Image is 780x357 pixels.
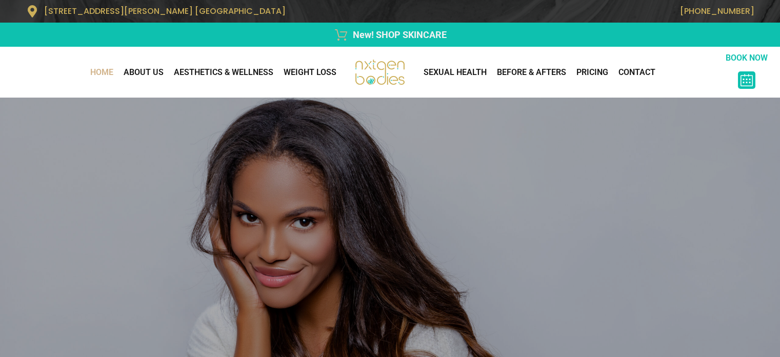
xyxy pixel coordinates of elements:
[118,62,169,83] a: About Us
[278,62,342,83] a: WEIGHT LOSS
[418,62,724,83] nav: Menu
[26,28,754,42] a: New! SHOP SKINCARE
[418,62,492,83] a: Sexual Health
[350,28,447,42] span: New! SHOP SKINCARE
[724,52,770,64] p: BOOK NOW
[85,62,118,83] a: Home
[44,5,286,17] span: [STREET_ADDRESS][PERSON_NAME] [GEOGRAPHIC_DATA]
[395,6,754,16] p: [PHONE_NUMBER]
[571,62,613,83] a: Pricing
[613,62,661,83] a: CONTACT
[169,62,278,83] a: AESTHETICS & WELLNESS
[492,62,571,83] a: Before & Afters
[5,62,342,83] nav: Menu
